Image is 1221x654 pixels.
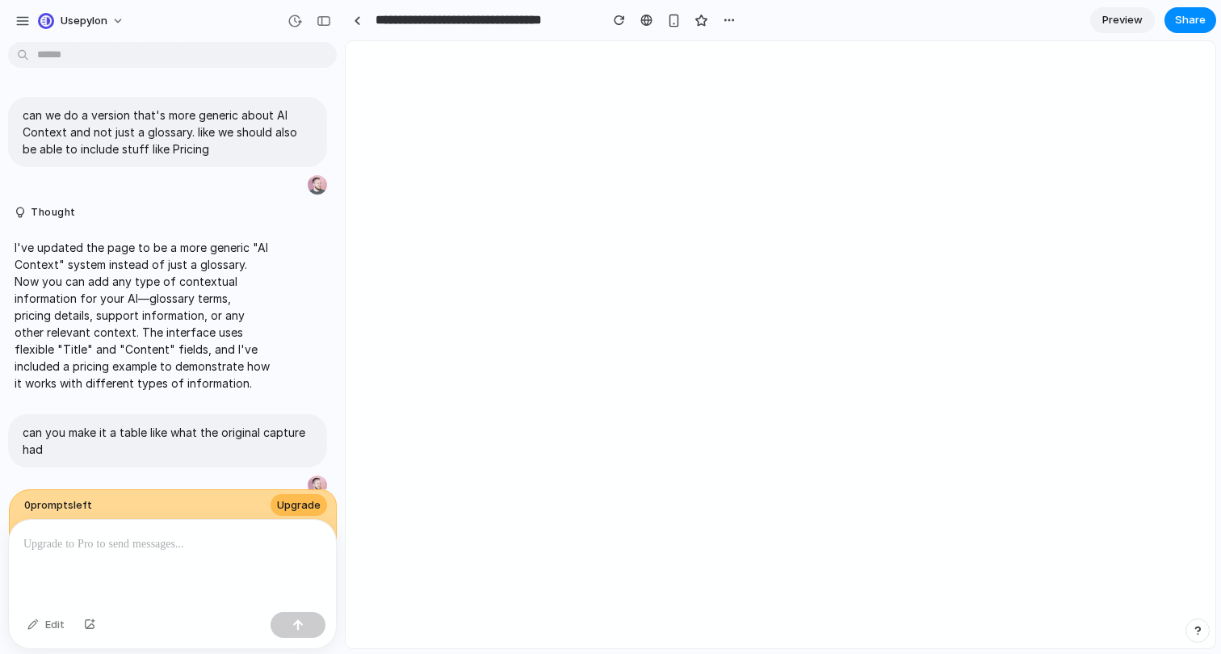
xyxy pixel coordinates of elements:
button: Upgrade [271,494,327,517]
span: usepylon [61,13,107,29]
span: Preview [1102,12,1143,28]
p: can you make it a table like what the original capture had [23,424,313,458]
p: I've updated the page to be a more generic "AI Context" system instead of just a glossary. Now yo... [15,239,270,392]
p: can we do a version that's more generic about AI Context and not just a glossary. like we should ... [23,107,313,157]
span: Upgrade [277,497,321,514]
a: Preview [1090,7,1155,33]
button: Share [1164,7,1216,33]
span: 0 prompt s left [24,497,92,514]
button: usepylon [31,8,132,34]
span: Share [1175,12,1206,28]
